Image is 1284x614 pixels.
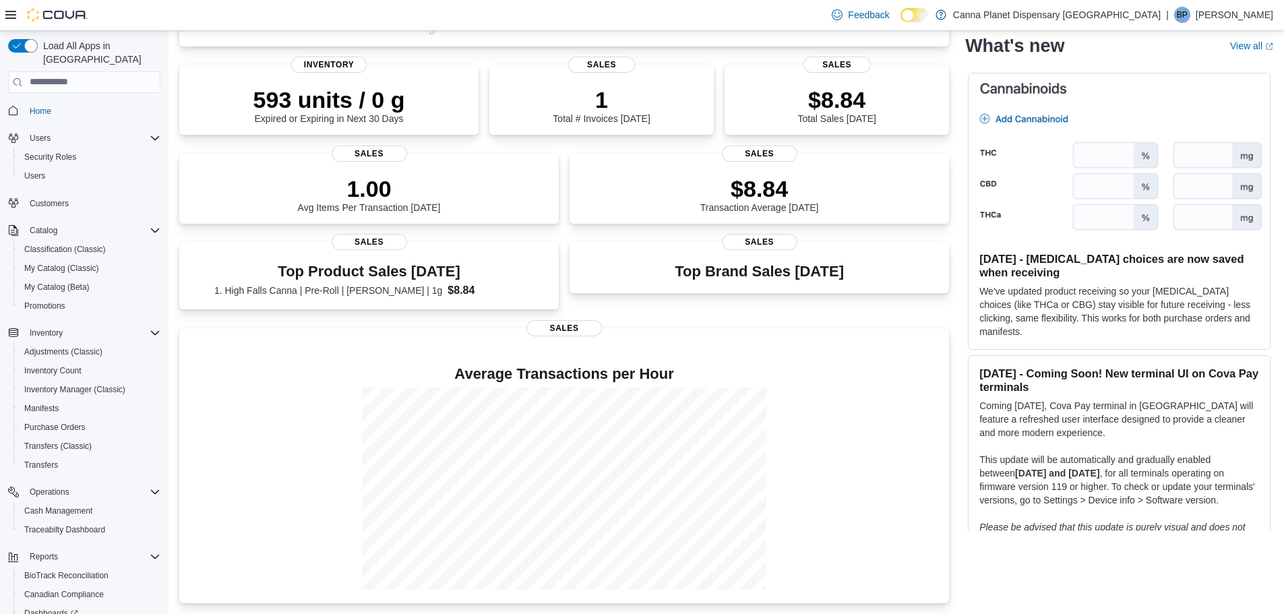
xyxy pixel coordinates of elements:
button: Security Roles [13,148,166,166]
p: $8.84 [700,175,819,202]
span: Inventory Count [24,365,82,376]
a: Adjustments (Classic) [19,344,108,360]
span: Canadian Compliance [19,586,160,603]
span: Adjustments (Classic) [19,344,160,360]
div: Expired or Expiring in Next 30 Days [253,86,405,124]
span: Inventory Manager (Classic) [19,381,160,398]
button: Home [3,101,166,121]
a: My Catalog (Beta) [19,279,95,295]
h3: [DATE] - Coming Soon! New terminal UI on Cova Pay terminals [979,367,1259,394]
a: Transfers [19,457,63,473]
img: Cova [27,8,88,22]
span: Home [24,102,160,119]
span: BP [1177,7,1188,23]
dd: $8.84 [448,282,524,299]
button: Inventory Manager (Classic) [13,380,166,399]
span: Cash Management [19,503,160,519]
p: $8.84 [797,86,876,113]
p: | [1166,7,1169,23]
button: Operations [3,483,166,501]
span: Adjustments (Classic) [24,346,102,357]
p: 1.00 [298,175,441,202]
button: Catalog [24,222,63,239]
div: Transaction Average [DATE] [700,175,819,213]
a: Home [24,103,57,119]
a: My Catalog (Classic) [19,260,104,276]
span: Catalog [30,225,57,236]
span: Classification (Classic) [24,244,106,255]
h3: [DATE] - [MEDICAL_DATA] choices are now saved when receiving [979,252,1259,279]
span: Sales [332,234,407,250]
button: Transfers (Classic) [13,437,166,456]
span: My Catalog (Classic) [24,263,99,274]
span: Reports [30,551,58,562]
span: Promotions [24,301,65,311]
span: BioTrack Reconciliation [19,567,160,584]
p: Coming [DATE], Cova Pay terminal in [GEOGRAPHIC_DATA] will feature a refreshed user interface des... [979,399,1259,439]
a: Users [19,168,51,184]
span: Canadian Compliance [24,589,104,600]
span: Users [24,130,160,146]
button: Users [3,129,166,148]
span: Manifests [19,400,160,417]
span: Customers [24,195,160,212]
span: Sales [568,57,636,73]
span: Sales [526,320,602,336]
h2: What's new [965,35,1064,57]
button: Users [13,166,166,185]
a: Customers [24,195,74,212]
span: Load All Apps in [GEOGRAPHIC_DATA] [38,39,160,66]
span: Operations [24,484,160,500]
a: Promotions [19,298,71,314]
svg: External link [1265,42,1273,51]
button: My Catalog (Beta) [13,278,166,297]
h3: Top Product Sales [DATE] [214,264,524,280]
span: Catalog [24,222,160,239]
span: Inventory Manager (Classic) [24,384,125,395]
p: We've updated product receiving so your [MEDICAL_DATA] choices (like THCa or CBG) stay visible fo... [979,284,1259,338]
span: Reports [24,549,160,565]
span: Cash Management [24,505,92,516]
span: Purchase Orders [24,422,86,433]
a: BioTrack Reconciliation [19,567,114,584]
p: 593 units / 0 g [253,86,405,113]
button: Transfers [13,456,166,474]
span: Transfers [24,460,58,470]
span: Security Roles [19,149,160,165]
span: Users [19,168,160,184]
button: Reports [24,549,63,565]
a: Security Roles [19,149,82,165]
span: My Catalog (Beta) [19,279,160,295]
button: Customers [3,193,166,213]
span: Inventory [24,325,160,341]
button: Inventory Count [13,361,166,380]
button: Cash Management [13,501,166,520]
a: Manifests [19,400,64,417]
h4: Average Transactions per Hour [190,366,938,382]
button: Manifests [13,399,166,418]
div: Total Sales [DATE] [797,86,876,124]
span: Security Roles [24,152,76,162]
span: Classification (Classic) [19,241,160,257]
button: My Catalog (Classic) [13,259,166,278]
a: Canadian Compliance [19,586,109,603]
a: Transfers (Classic) [19,438,97,454]
span: Users [30,133,51,144]
p: [PERSON_NAME] [1196,7,1273,23]
span: BioTrack Reconciliation [24,570,109,581]
button: Users [24,130,56,146]
p: Canna Planet Dispensary [GEOGRAPHIC_DATA] [953,7,1161,23]
div: Total # Invoices [DATE] [553,86,650,124]
div: Binal Patel [1174,7,1190,23]
button: Canadian Compliance [13,585,166,604]
span: My Catalog (Classic) [19,260,160,276]
span: Inventory [30,328,63,338]
button: Catalog [3,221,166,240]
span: Promotions [19,298,160,314]
span: Home [30,106,51,117]
span: Purchase Orders [19,419,160,435]
button: Reports [3,547,166,566]
p: This update will be automatically and gradually enabled between , for all terminals operating on ... [979,453,1259,507]
button: Purchase Orders [13,418,166,437]
span: Sales [722,146,797,162]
